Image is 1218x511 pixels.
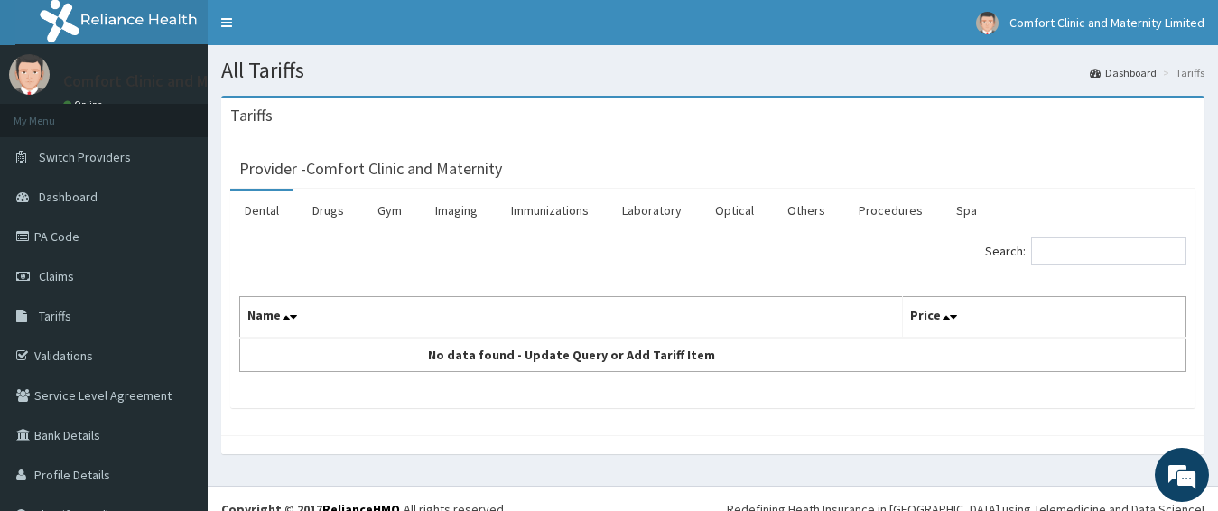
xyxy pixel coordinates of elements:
a: Procedures [844,191,937,229]
a: Gym [363,191,416,229]
span: Tariffs [39,308,71,324]
a: Drugs [298,191,358,229]
h1: All Tariffs [221,59,1204,82]
th: Price [902,297,1185,339]
img: d_794563401_company_1708531726252_794563401 [33,90,73,135]
h3: Provider - Comfort Clinic and Maternity [239,161,502,177]
img: User Image [9,54,50,95]
span: Switch Providers [39,149,131,165]
p: Comfort Clinic and Maternity Limited [63,73,322,89]
a: Online [63,98,107,111]
span: Dashboard [39,189,98,205]
a: Immunizations [497,191,603,229]
label: Search: [985,237,1186,265]
textarea: Type your message and hit 'Enter' [9,329,344,392]
a: Optical [701,191,768,229]
div: Chat with us now [94,101,303,125]
a: Laboratory [608,191,696,229]
td: No data found - Update Query or Add Tariff Item [240,338,903,372]
a: Dashboard [1090,65,1157,80]
a: Spa [942,191,991,229]
a: Others [773,191,840,229]
a: Imaging [421,191,492,229]
span: Comfort Clinic and Maternity Limited [1009,14,1204,31]
input: Search: [1031,237,1186,265]
th: Name [240,297,903,339]
img: User Image [976,12,999,34]
div: Minimize live chat window [296,9,339,52]
li: Tariffs [1158,65,1204,80]
a: Dental [230,191,293,229]
span: Claims [39,268,74,284]
h3: Tariffs [230,107,273,124]
span: We're online! [105,145,249,328]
